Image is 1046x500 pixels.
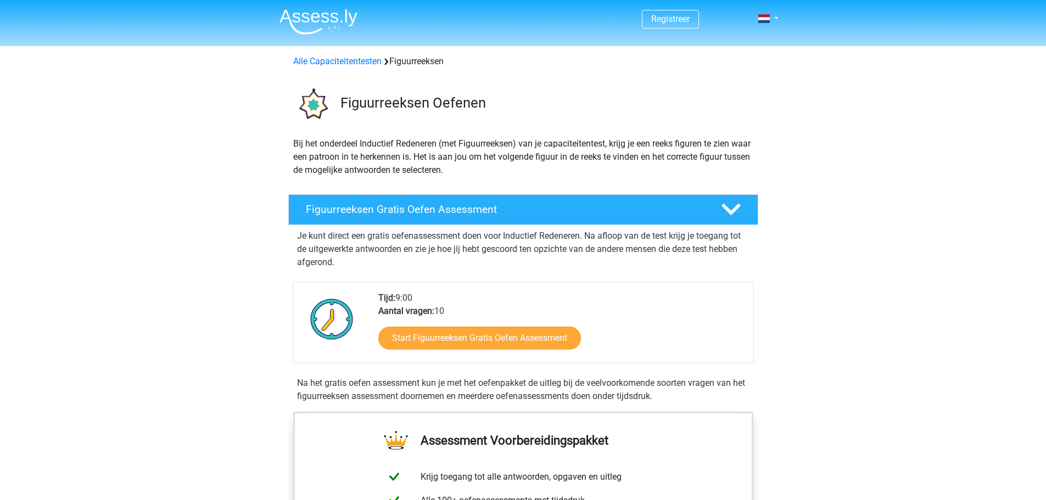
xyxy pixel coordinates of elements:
[378,293,395,303] b: Tijd:
[289,81,335,128] img: figuurreeksen
[378,327,581,350] a: Start Figuurreeksen Gratis Oefen Assessment
[284,194,763,225] a: Figuurreeksen Gratis Oefen Assessment
[293,56,382,66] a: Alle Capaciteitentesten
[378,306,434,316] b: Aantal vragen:
[279,9,357,35] img: Assessly
[340,94,749,111] h3: Figuurreeksen Oefenen
[297,229,749,269] p: Je kunt direct een gratis oefenassessment doen voor Inductief Redeneren. Na afloop van de test kr...
[289,55,758,68] div: Figuurreeksen
[293,137,753,177] p: Bij het onderdeel Inductief Redeneren (met Figuurreeksen) van je capaciteitentest, krijg je een r...
[651,14,690,24] a: Registreer
[370,291,753,363] div: 9:00 10
[306,203,703,216] h4: Figuurreeksen Gratis Oefen Assessment
[304,291,360,346] img: Klok
[293,377,754,403] div: Na het gratis oefen assessment kun je met het oefenpakket de uitleg bij de veelvoorkomende soorte...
